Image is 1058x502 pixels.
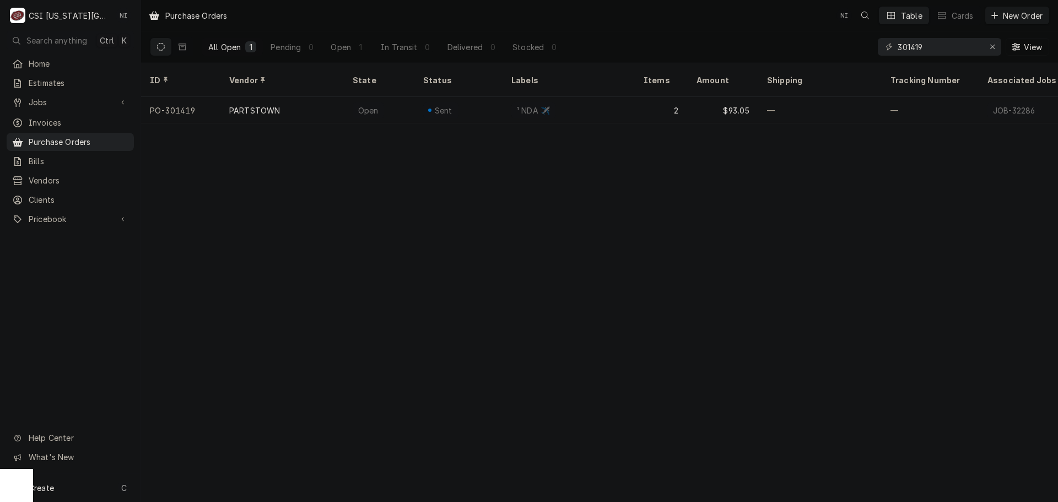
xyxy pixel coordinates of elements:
a: Invoices [7,114,134,132]
div: PO-301419 [141,97,220,123]
div: NI [116,8,131,23]
span: What's New [29,451,127,463]
a: Vendors [7,171,134,190]
div: All Open [208,41,241,53]
span: Vendors [29,175,128,186]
div: Sent [433,105,454,116]
div: C [10,8,25,23]
div: Tracking Number [890,74,970,86]
div: 0 [550,41,557,53]
span: Estimates [29,77,128,89]
div: 2 [635,97,688,123]
div: Labels [511,74,626,86]
div: 1 [358,41,364,53]
span: Purchase Orders [29,136,128,148]
div: Open [357,105,380,116]
span: Search anything [26,35,87,46]
a: Estimates [7,74,134,92]
div: Vendor [229,74,333,86]
a: Go to Pricebook [7,210,134,228]
div: JOB-32286 [992,105,1036,116]
div: PARTSTOWN [229,105,280,116]
div: State [353,74,406,86]
span: Jobs [29,96,112,108]
div: Pending [271,41,301,53]
span: Pricebook [29,213,112,225]
div: Shipping [767,74,873,86]
div: CSI Kansas City's Avatar [10,8,25,23]
a: Home [7,55,134,73]
a: Bills [7,152,134,170]
span: Ctrl [100,35,114,46]
span: View [1022,41,1044,53]
div: Nate Ingram's Avatar [836,8,852,23]
div: $93.05 [688,97,758,123]
div: In Transit [381,41,418,53]
span: Help Center [29,432,127,444]
span: New Order [1001,10,1045,21]
button: Erase input [984,38,1001,56]
span: Bills [29,155,128,167]
button: Open search [856,7,874,24]
div: — [758,97,882,123]
div: Cards [952,10,974,21]
div: 0 [489,41,496,53]
button: View [1006,38,1049,56]
a: Go to Jobs [7,93,134,111]
div: 1 [247,41,254,53]
a: Purchase Orders [7,133,134,151]
button: New Order [985,7,1049,24]
div: Table [901,10,922,21]
span: K [122,35,127,46]
div: Stocked [512,41,544,53]
span: C [121,482,127,494]
div: ¹ NDA ✈️ [516,105,551,116]
div: Delivered [447,41,483,53]
div: NI [836,8,852,23]
div: Status [423,74,492,86]
input: Keyword search [898,38,980,56]
button: Search anythingCtrlK [7,31,134,50]
a: Go to Help Center [7,429,134,447]
span: Home [29,58,128,69]
div: 0 [424,41,431,53]
div: CSI [US_STATE][GEOGRAPHIC_DATA] [29,10,110,21]
div: ID [150,74,209,86]
a: Clients [7,191,134,209]
div: Items [644,74,677,86]
div: Nate Ingram's Avatar [116,8,131,23]
a: Go to What's New [7,448,134,466]
div: — [882,97,979,123]
div: Open [331,41,351,53]
span: Create [29,483,54,493]
span: Invoices [29,117,128,128]
div: Amount [697,74,747,86]
div: 0 [307,41,314,53]
span: Clients [29,194,128,206]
